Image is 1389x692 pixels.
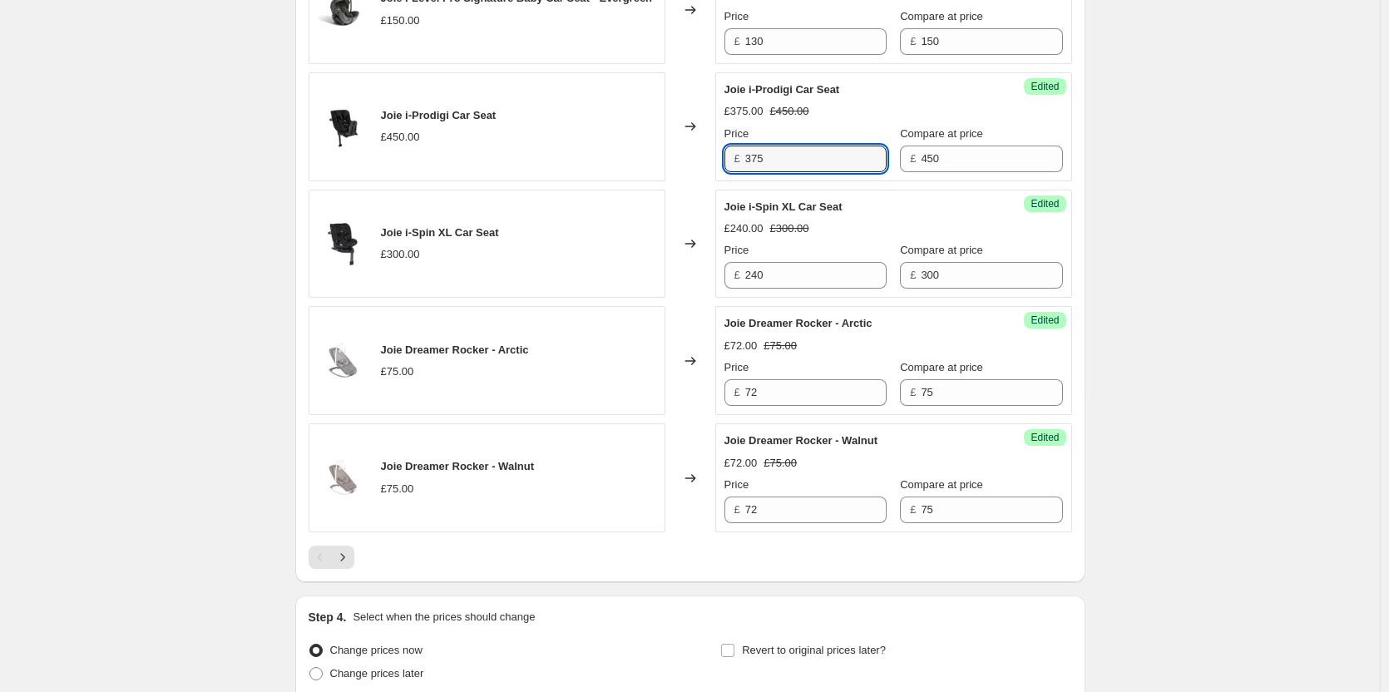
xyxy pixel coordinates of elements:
[724,244,749,256] span: Price
[910,152,916,165] span: £
[1031,431,1059,444] span: Edited
[318,101,368,151] img: Joie_i_prodigi_car_seat_eclipse_1_80x.jpg
[900,127,983,140] span: Compare at price
[724,10,749,22] span: Price
[1031,314,1059,327] span: Edited
[724,83,840,96] span: Joie i-Prodigi Car Seat
[318,453,368,503] img: JoieDreamerRockerWalnut1_80x.jpg
[724,361,749,373] span: Price
[318,219,368,269] img: Joie_i_Spin_xl_car_seat_eclipse_1_80x.jpg
[330,644,423,656] span: Change prices now
[330,667,424,680] span: Change prices later
[381,363,414,380] div: £75.00
[764,455,797,472] strike: £75.00
[381,109,497,121] span: Joie i-Prodigi Car Seat
[734,503,740,516] span: £
[309,546,354,569] nav: Pagination
[742,644,886,656] span: Revert to original prices later?
[1031,80,1059,93] span: Edited
[381,129,420,146] div: £450.00
[381,481,414,497] div: £75.00
[331,546,354,569] button: Next
[734,152,740,165] span: £
[381,12,420,29] div: £150.00
[734,386,740,398] span: £
[910,503,916,516] span: £
[724,127,749,140] span: Price
[734,35,740,47] span: £
[724,478,749,491] span: Price
[381,344,529,356] span: Joie Dreamer Rocker - Arctic
[900,361,983,373] span: Compare at price
[1031,197,1059,210] span: Edited
[910,386,916,398] span: £
[353,609,535,625] p: Select when the prices should change
[724,103,764,120] div: £375.00
[910,269,916,281] span: £
[381,460,534,472] span: Joie Dreamer Rocker - Walnut
[734,269,740,281] span: £
[724,338,758,354] div: £72.00
[724,220,764,237] div: £240.00
[309,609,347,625] h2: Step 4.
[724,434,877,447] span: Joie Dreamer Rocker - Walnut
[770,103,809,120] strike: £450.00
[724,317,872,329] span: Joie Dreamer Rocker - Arctic
[910,35,916,47] span: £
[770,220,809,237] strike: £300.00
[318,336,368,386] img: JoieDreamerRockerArctic1_80x.jpg
[381,246,420,263] div: £300.00
[900,10,983,22] span: Compare at price
[764,338,797,354] strike: £75.00
[900,478,983,491] span: Compare at price
[900,244,983,256] span: Compare at price
[724,455,758,472] div: £72.00
[724,200,843,213] span: Joie i-Spin XL Car Seat
[381,226,499,239] span: Joie i-Spin XL Car Seat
